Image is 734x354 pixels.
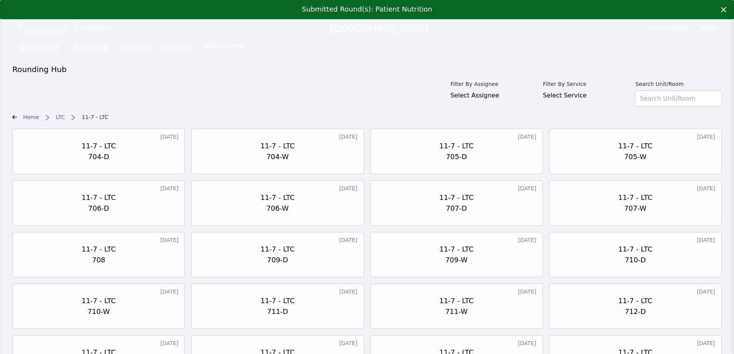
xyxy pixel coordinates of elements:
div: 11-7 - LTC [82,141,116,151]
a: Home [23,113,39,121]
img: experiencia_logo.png [18,23,67,35]
div: 709-D [267,255,288,265]
span: Select Service [543,92,587,99]
div: 708 [92,255,105,265]
div: [DATE] [697,288,715,295]
div: Essentials [75,24,110,34]
div: [DATE] [697,133,715,141]
a: Dashboard [13,39,65,58]
a: LTC [56,113,65,121]
div: [DATE] [160,288,178,295]
div: 706-W [266,203,289,214]
div: [DATE] [697,185,715,192]
div: 11-7 - LTC [260,244,295,255]
span: Select Assignee [450,92,499,99]
span: > [71,109,76,125]
div: 705-D [446,151,467,162]
div: [DATE] [518,288,536,295]
div: 11-7 - LTC [439,295,474,306]
a: Reports [115,39,155,58]
div: 707-D [446,203,467,214]
div: 11-7 - LTC [618,192,652,203]
div: 11-7 - LTC [618,295,652,306]
div: 11-7 - LTC [618,244,652,255]
div: 11-7 - LTC [260,295,295,306]
span: > [45,109,50,125]
div: [DATE] [518,133,536,141]
div: 706-D [88,203,109,214]
a: 11-7 - LTC [82,113,108,121]
p: [GEOGRAPHIC_DATA] [113,23,645,35]
div: 711-W [445,306,468,317]
div: 710-D [625,255,646,265]
div: 710-W [87,306,110,317]
div: 711-D [267,306,288,317]
div: 11-7 - LTC [82,244,116,255]
div: 712-D [625,306,646,317]
button: Data Upload [201,40,248,52]
div: 11-7 - LTC [618,141,652,151]
a: Surveys [156,39,197,58]
div: [DATE] [160,339,178,347]
div: 705-W [624,151,647,162]
div: 11-7 - LTC [439,192,474,203]
div: [DATE] [339,288,357,295]
button: Mark [693,21,721,37]
div: Submitted Round(s): Patient Nutrition [7,4,655,15]
div: [DATE] [339,185,357,192]
div: [DATE] [518,185,536,192]
div: 11-7 - LTC [82,295,116,306]
label: Filter By Assignee [450,79,537,89]
a: Rounding [67,39,113,58]
label: Search Unit/Room [635,79,722,89]
button: × [720,3,727,16]
div: [DATE] [697,236,715,244]
div: Rounding Hub [12,64,722,75]
div: 704-D [88,151,109,162]
div: [DATE] [339,236,357,244]
div: [DATE] [518,236,536,244]
input: Search Unit/Room [635,91,722,106]
div: 707-W [624,203,647,214]
div: 11-7 - LTC [260,192,295,203]
div: 709-W [445,255,468,265]
div: [DATE] [339,339,357,347]
div: [DATE] [160,236,178,244]
div: [DATE] [697,339,715,347]
div: 704-W [266,151,289,162]
div: 11-7 - LTC [439,141,474,151]
label: Filter By Service [543,79,629,89]
div: [DATE] [160,133,178,141]
div: [DATE] [160,185,178,192]
button: Action Items [645,21,693,37]
div: 11-7 - LTC [82,192,116,203]
div: [DATE] [518,339,536,347]
div: 11-7 - LTC [439,244,474,255]
div: 11-7 - LTC [260,141,295,151]
div: [DATE] [339,133,357,141]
